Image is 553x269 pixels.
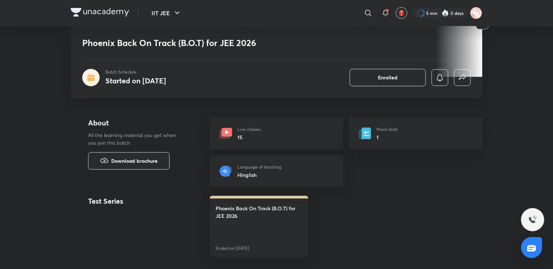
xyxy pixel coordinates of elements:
[105,76,166,86] h4: Started on [DATE]
[105,69,166,75] p: Batch Schedule
[378,74,398,81] span: Enrolled
[88,131,182,146] p: All the learning material you get when you join this batch
[377,126,398,133] p: Mock tests
[88,152,170,170] button: Download brochure
[377,133,398,141] h6: 1
[210,196,308,257] a: Phoenix Back On Track (B.O.T) for JEE 2026Ended on [DATE]
[442,9,449,17] img: streak
[82,38,366,48] h1: Phoenix Back On Track (B.O.T) for JEE 2026
[237,164,281,170] p: Language of teaching
[350,69,426,86] button: Enrolled
[396,7,407,19] button: avatar
[71,8,129,17] img: Company Logo
[88,196,152,257] h4: Test Series
[237,171,281,179] h6: Hinglish
[237,133,261,141] h6: 15
[111,157,158,165] span: Download brochure
[470,7,482,19] img: Kritika Singh
[71,8,129,18] a: Company Logo
[216,245,249,252] p: Ended on [DATE]
[528,215,537,224] img: ttu
[147,6,186,20] button: IIT JEE
[216,204,303,220] h4: Phoenix Back On Track (B.O.T) for JEE 2026
[88,117,187,128] h4: About
[398,10,405,16] img: avatar
[237,126,261,133] p: Live classes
